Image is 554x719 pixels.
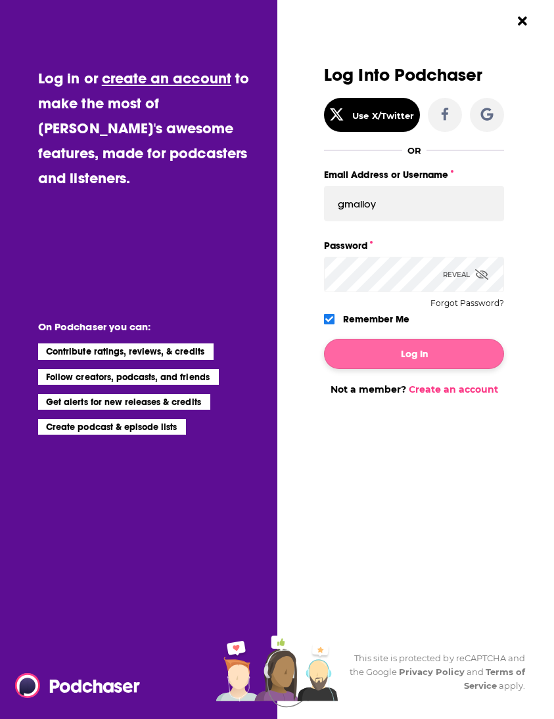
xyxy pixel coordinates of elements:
[407,145,421,156] div: OR
[324,237,504,254] label: Password
[345,651,525,693] div: This site is protected by reCAPTCHA and the Google and apply.
[15,673,141,698] img: Podchaser - Follow, Share and Rate Podcasts
[38,320,266,333] li: On Podchaser you can:
[324,66,504,85] h3: Log Into Podchaser
[464,666,526,691] a: Terms of Service
[324,186,504,221] input: Email Address or Username
[430,299,504,308] button: Forgot Password?
[343,311,409,328] label: Remember Me
[102,69,231,87] a: create an account
[324,339,504,369] button: Log In
[15,673,131,698] a: Podchaser - Follow, Share and Rate Podcasts
[399,666,465,677] a: Privacy Policy
[324,166,504,183] label: Email Address or Username
[38,343,214,359] li: Contribute ratings, reviews, & credits
[352,110,414,121] div: Use X/Twitter
[324,98,420,132] button: Use X/Twitter
[324,383,504,395] div: Not a member?
[409,383,498,395] a: Create an account
[38,369,219,385] li: Follow creators, podcasts, and friends
[38,394,210,410] li: Get alerts for new releases & credits
[443,257,488,292] div: Reveal
[510,9,535,33] button: Close Button
[38,419,186,435] li: Create podcast & episode lists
